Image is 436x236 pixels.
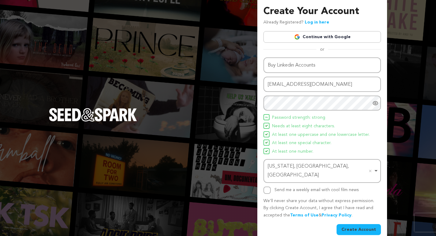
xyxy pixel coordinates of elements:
[265,150,268,152] img: Seed&Spark Icon
[265,141,268,144] img: Seed&Spark Icon
[49,108,137,134] a: Seed&Spark Homepage
[49,108,137,122] img: Seed&Spark Logo
[265,116,268,118] img: Seed&Spark Icon
[272,123,335,130] span: Needs at least eight characters.
[265,125,268,127] img: Seed&Spark Icon
[316,46,328,53] span: or
[322,213,352,217] a: Privacy Policy
[367,168,373,174] button: Remove item: 'ChIJOwg_06VPwokRYv534QaPC8g'
[294,34,300,40] img: Google logo
[272,131,370,139] span: At least one uppercase and one lowercase letter.
[272,114,325,122] span: Password strength: strong
[272,140,331,147] span: At least one special character.
[272,148,313,155] span: At least one number.
[265,133,268,136] img: Seed&Spark Icon
[263,4,381,19] h3: Create Your Account
[305,20,329,24] a: Log in here
[263,198,381,219] p: We’ll never share your data without express permission. By clicking Create Account, I agree that ...
[372,100,378,106] a: Show password as plain text. Warning: this will display your password on the screen.
[268,162,373,180] div: [US_STATE], [GEOGRAPHIC_DATA], [GEOGRAPHIC_DATA]
[263,77,381,92] input: Email address
[274,188,359,192] label: Send me a weekly email with cool film news
[337,224,381,235] button: Create Account
[263,19,329,26] p: Already Registered?
[263,57,381,73] input: Name
[290,213,319,217] a: Terms of Use
[263,31,381,43] a: Continue with Google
